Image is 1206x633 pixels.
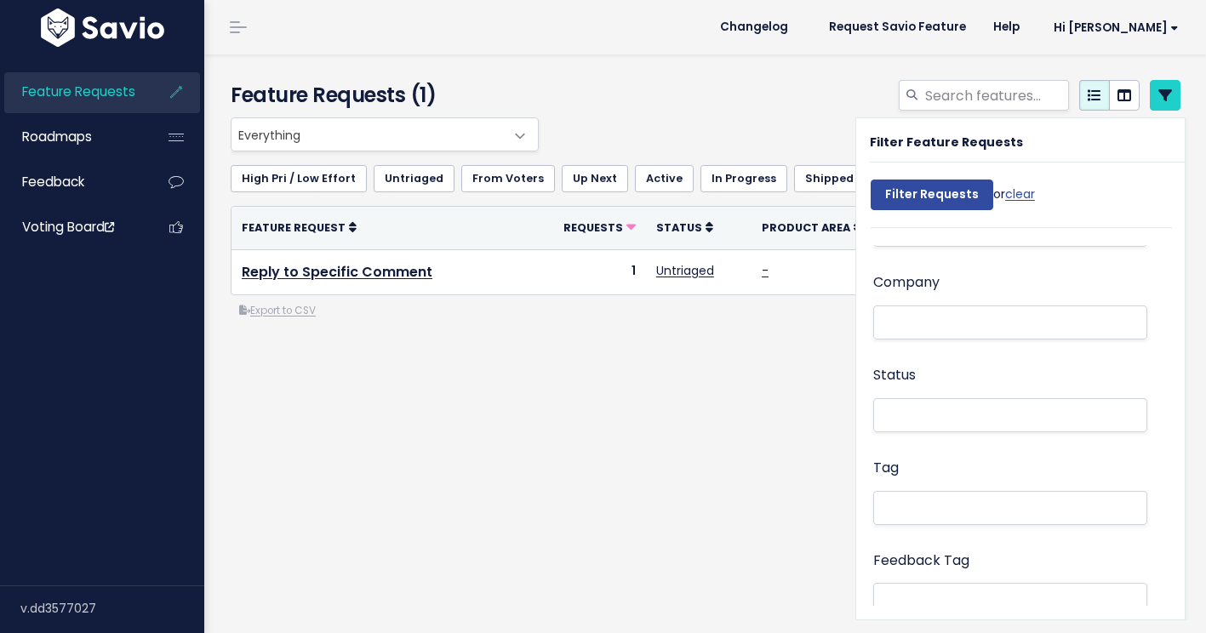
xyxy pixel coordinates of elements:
span: Voting Board [22,218,114,236]
a: - [762,262,769,279]
label: Status [873,363,916,388]
div: v.dd3577027 [20,586,204,630]
a: Active [635,165,694,192]
span: Requests [563,220,623,235]
a: Untriaged [374,165,454,192]
span: Feedback [22,173,84,191]
label: Tag [873,456,899,481]
a: Reply to Specific Comment [242,262,432,282]
a: Untriaged [656,262,714,279]
a: High Pri / Low Effort [231,165,367,192]
a: Feedback [4,163,141,202]
div: or [871,171,1035,227]
span: Everything [231,117,539,151]
a: Export to CSV [239,304,316,317]
a: Status [656,219,713,236]
a: Hi [PERSON_NAME] [1033,14,1192,41]
ul: Filter feature requests [231,165,1180,192]
a: Requests [563,219,636,236]
span: Feature Request [242,220,346,235]
span: Feature Requests [22,83,135,100]
a: Roadmaps [4,117,141,157]
a: In Progress [700,165,787,192]
a: Feature Requests [4,72,141,111]
a: Help [980,14,1033,40]
a: From Voters [461,165,555,192]
td: 1 [521,249,646,294]
label: Company [873,271,940,295]
label: Feedback Tag [873,549,969,573]
input: Filter Requests [871,180,993,210]
span: Everything [231,118,504,151]
a: Feature Request [242,219,357,236]
span: Roadmaps [22,128,92,145]
h4: Feature Requests (1) [231,80,530,111]
span: Hi [PERSON_NAME] [1054,21,1179,34]
a: Shipped [794,165,865,192]
a: Request Savio Feature [815,14,980,40]
a: Up Next [562,165,628,192]
span: Product Area [762,220,850,235]
strong: Filter Feature Requests [870,134,1023,151]
a: clear [1005,185,1035,202]
input: Search features... [923,80,1069,111]
span: Changelog [720,21,788,33]
span: Status [656,220,702,235]
img: logo-white.9d6f32f41409.svg [37,9,169,47]
a: Product Area [762,219,861,236]
a: Voting Board [4,208,141,247]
